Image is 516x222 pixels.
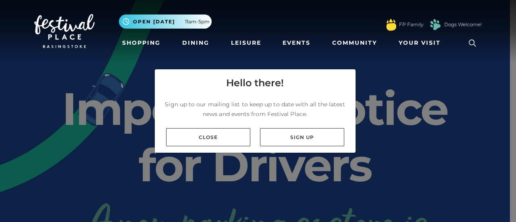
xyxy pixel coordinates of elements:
a: Dining [179,35,212,50]
a: Community [329,35,380,50]
h4: Hello there! [226,76,284,90]
span: Your Visit [399,39,441,47]
a: Your Visit [395,35,448,50]
a: Sign up [260,128,344,146]
button: Open [DATE] 11am-5pm [119,15,212,29]
a: Leisure [228,35,264,50]
a: FP Family [399,21,423,28]
a: Close [166,128,250,146]
p: Sign up to our mailing list to keep up to date with all the latest news and events from Festival ... [161,100,349,119]
a: Dogs Welcome! [444,21,482,28]
span: Open [DATE] [133,18,175,25]
span: 11am-5pm [185,18,210,25]
a: Shopping [119,35,164,50]
img: Festival Place Logo [34,14,95,48]
a: Events [279,35,314,50]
